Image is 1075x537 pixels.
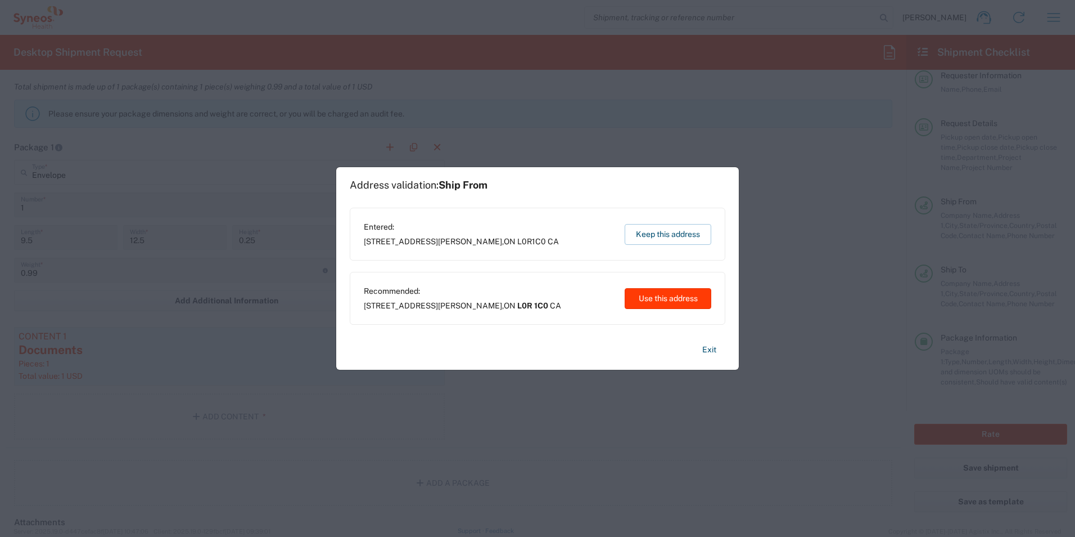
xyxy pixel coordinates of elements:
[625,224,711,245] button: Keep this address
[438,301,502,310] span: [PERSON_NAME]
[364,286,561,296] span: Recommended:
[364,236,559,247] span: [STREET_ADDRESS] ,
[364,301,561,311] span: [STREET_ADDRESS] ,
[517,301,548,310] span: L0R 1C0
[625,288,711,309] button: Use this address
[504,237,516,246] span: ON
[438,237,502,246] span: [PERSON_NAME]
[350,179,487,191] h1: Address validation:
[364,222,559,232] span: Entered:
[548,237,559,246] span: CA
[504,301,516,310] span: ON
[550,301,561,310] span: CA
[517,237,546,246] span: L0R1C0
[439,179,487,191] span: Ship From
[693,340,725,360] button: Exit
